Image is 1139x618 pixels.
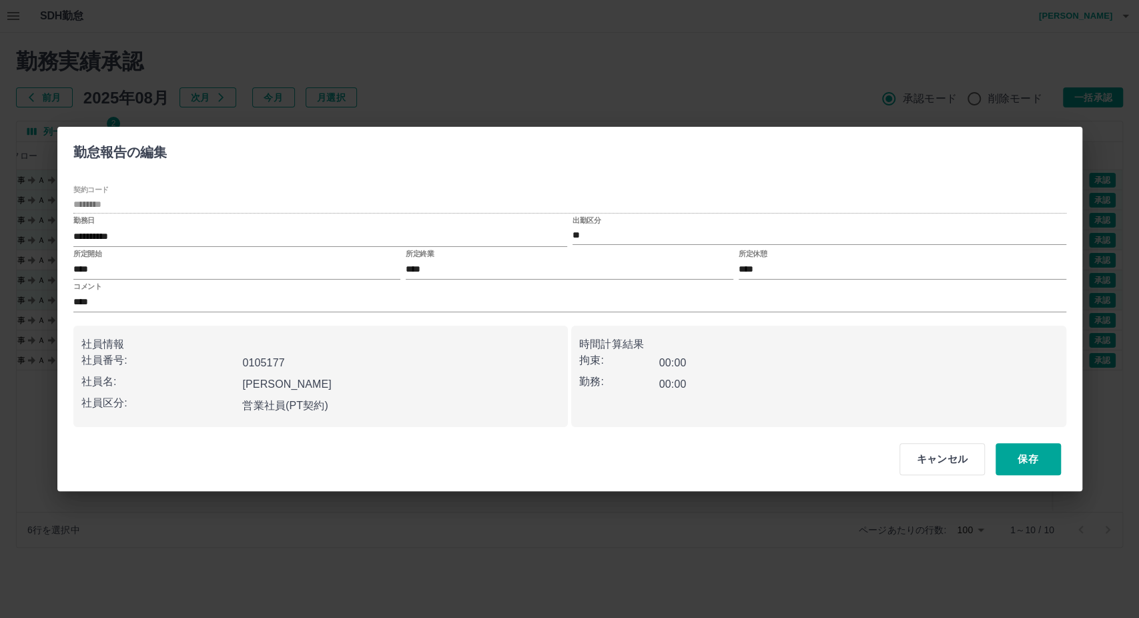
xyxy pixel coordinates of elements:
[579,336,1058,352] p: 時間計算結果
[899,443,984,475] button: キャンセル
[996,443,1061,475] button: 保存
[659,357,687,368] b: 00:00
[242,400,328,411] b: 営業社員(PT契約)
[73,185,109,195] label: 契約コード
[57,127,183,172] h2: 勤怠報告の編集
[81,395,238,411] p: 社員区分:
[739,248,767,258] label: 所定休憩
[81,352,238,368] p: 社員番号:
[81,374,238,390] p: 社員名:
[73,248,101,258] label: 所定開始
[81,336,560,352] p: 社員情報
[579,374,659,390] p: 勤務:
[659,378,687,390] b: 00:00
[73,216,95,226] label: 勤務日
[242,378,332,390] b: [PERSON_NAME]
[579,352,659,368] p: 拘束:
[242,357,284,368] b: 0105177
[406,248,434,258] label: 所定終業
[573,216,601,226] label: 出勤区分
[73,281,101,291] label: コメント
